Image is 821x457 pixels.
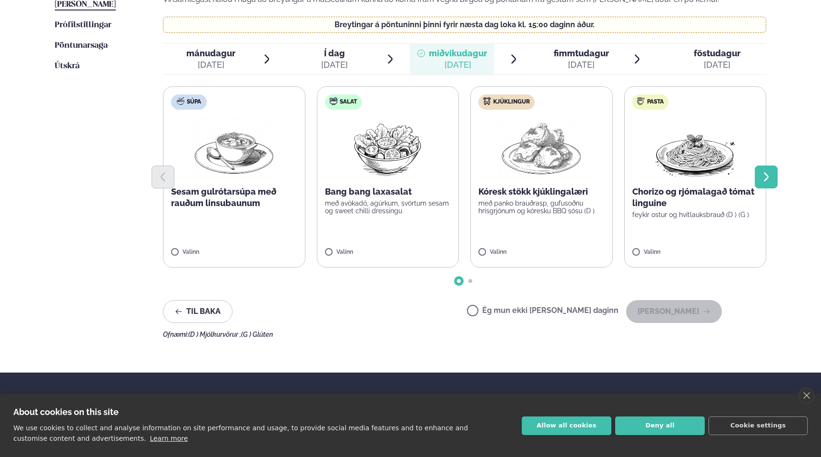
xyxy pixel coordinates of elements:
img: salad.svg [330,97,337,105]
img: chicken.svg [483,97,491,105]
a: Pöntunarsaga [55,40,108,52]
img: Spagetti.png [653,117,737,178]
span: Prófílstillingar [55,21,111,29]
span: (D ) Mjólkurvörur , [188,331,241,338]
span: Go to slide 1 [457,279,461,283]
img: Soup.png [192,117,276,178]
span: Pöntunarsaga [55,42,108,50]
span: miðvikudagur [429,48,487,58]
span: mánudagur [186,48,235,58]
span: föstudagur [694,48,740,58]
p: Chorizo og rjómalagað tómat linguine [632,186,759,209]
span: [PERSON_NAME] [55,0,116,9]
span: Súpa [187,98,201,106]
span: Útskrá [55,62,80,70]
p: feykir ostur og hvítlauksbrauð (D ) (G ) [632,211,759,218]
a: Prófílstillingar [55,20,111,31]
button: Next slide [755,166,778,188]
p: Sesam gulrótarsúpa með rauðum linsubaunum [171,186,297,209]
p: Kóresk stökk kjúklingalæri [478,186,605,197]
span: (G ) Glúten [241,331,273,338]
span: Kjúklingur [493,98,530,106]
div: [DATE] [321,59,348,71]
p: Bang bang laxasalat [325,186,451,197]
p: We use cookies to collect and analyse information on site performance and usage, to provide socia... [13,424,468,442]
div: [DATE] [694,59,740,71]
p: Breytingar á pöntuninni þinni fyrir næsta dag loka kl. 15:00 daginn áður. [173,21,757,29]
button: Allow all cookies [522,416,611,435]
a: Learn more [150,435,188,442]
div: [DATE] [429,59,487,71]
span: Í dag [321,48,348,59]
img: Salad.png [345,117,430,178]
button: Deny all [615,416,705,435]
div: [DATE] [554,59,609,71]
button: [PERSON_NAME] [626,300,722,323]
span: Go to slide 2 [468,279,472,283]
button: Til baka [163,300,233,323]
span: Pasta [647,98,664,106]
p: með avókadó, agúrkum, svörtum sesam og sweet chilli dressingu [325,199,451,215]
a: close [799,387,814,404]
span: fimmtudagur [554,48,609,58]
div: Ofnæmi: [163,331,766,338]
img: soup.svg [177,97,184,105]
button: Previous slide [152,166,174,188]
strong: About cookies on this site [13,407,119,417]
div: [DATE] [186,59,235,71]
img: Chicken-thighs.png [499,117,583,178]
button: Cookie settings [709,416,808,435]
span: Salat [340,98,357,106]
p: með panko brauðrasp, gufusoðnu hrísgrjónum og kóresku BBQ sósu (D ) [478,199,605,215]
img: pasta.svg [637,97,645,105]
a: Útskrá [55,61,80,72]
